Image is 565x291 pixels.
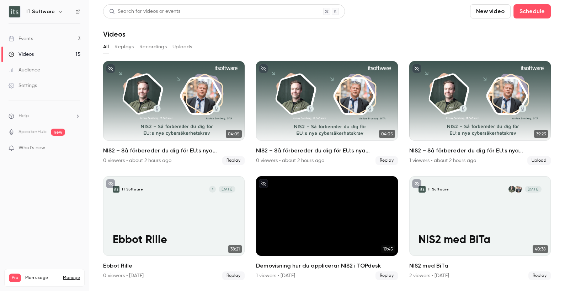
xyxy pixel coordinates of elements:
[409,272,449,279] div: 2 viewers • [DATE]
[139,41,167,53] button: Recordings
[63,275,80,281] a: Manage
[103,146,245,155] h2: NIS2 – Så förbereder du dig för EU:s nya cybersäkerhetskrav (teaser)
[9,66,40,74] div: Audience
[103,262,245,270] h2: Ebbot Rille
[256,176,398,280] li: Demovisning hur du applicerar NIS2 i TOPdesk
[428,187,449,192] p: IT Software
[256,157,324,164] div: 0 viewers • about 2 hours ago
[412,179,421,188] button: unpublished
[256,272,295,279] div: 1 viewers • [DATE]
[113,234,235,247] p: Ebbot Rille
[113,186,120,193] img: Ebbot Rille
[409,157,476,164] div: 1 viewers • about 2 hours ago
[103,4,551,287] section: Videos
[409,61,551,165] li: NIS2 – Så förbereder du dig för EU:s nya cybersäkerhetskrav
[103,61,245,165] a: 04:05NIS2 – Så förbereder du dig för EU:s nya cybersäkerhetskrav (teaser)0 viewers • about 2 hour...
[9,35,33,42] div: Events
[409,146,551,155] h2: NIS2 – Så förbereder du dig för EU:s nya cybersäkerhetskrav
[18,144,45,152] span: What's new
[527,156,551,165] span: Upload
[103,272,144,279] div: 0 viewers • [DATE]
[259,64,268,73] button: unpublished
[409,61,551,165] a: 39:23NIS2 – Så förbereder du dig för EU:s nya cybersäkerhetskrav1 viewers • about 2 hours agoUpload
[9,6,20,17] img: IT Software
[528,271,551,280] span: Replay
[513,4,551,18] button: Schedule
[9,274,21,282] span: Pro
[219,186,235,193] span: [DATE]
[106,64,115,73] button: unpublished
[409,262,551,270] h2: NIS2 med BiTa
[106,179,115,188] button: unpublished
[419,186,426,193] img: NIS2 med BiTa
[103,176,245,280] li: Ebbot Rille
[228,245,242,253] span: 38:21
[379,130,395,138] span: 04:05
[51,129,65,136] span: new
[222,156,245,165] span: Replay
[72,145,80,151] iframe: Noticeable Trigger
[412,64,421,73] button: unpublished
[256,61,398,165] li: NIS2 – Så förbereder du dig för EU:s nya cybersäkerhetskrav
[533,245,548,253] span: 40:38
[375,271,398,280] span: Replay
[375,156,398,165] span: Replay
[256,61,398,165] a: 04:05NIS2 – Så förbereder du dig för EU:s nya cybersäkerhetskrav0 viewers • about 2 hours agoReplay
[256,176,398,280] a: 19:45Demovisning hur du applicerar NIS2 i TOPdesk1 viewers • [DATE]Replay
[256,262,398,270] h2: Demovisning hur du applicerar NIS2 i TOPdesk
[103,61,245,165] li: NIS2 – Så förbereder du dig för EU:s nya cybersäkerhetskrav (teaser)
[259,179,268,188] button: unpublished
[209,185,217,193] div: R
[103,41,109,53] button: All
[9,51,34,58] div: Videos
[409,176,551,280] a: NIS2 med BiTa IT SoftwareAnders BrunbergKenny Sandberg[DATE]NIS2 med BiTa40:38NIS2 med BiTa2 view...
[26,8,55,15] h6: IT Software
[534,130,548,138] span: 39:23
[114,41,134,53] button: Replays
[256,146,398,155] h2: NIS2 – Så förbereder du dig för EU:s nya cybersäkerhetskrav
[226,130,242,138] span: 04:05
[9,112,80,120] li: help-dropdown-opener
[508,186,516,193] img: Kenny Sandberg
[122,187,143,192] p: IT Software
[109,8,180,15] div: Search for videos or events
[419,234,541,247] p: NIS2 med BiTa
[525,186,542,193] span: [DATE]
[515,186,522,193] img: Anders Brunberg
[103,176,245,280] a: Ebbot RilleIT SoftwareR[DATE]Ebbot Rille38:21Ebbot Rille0 viewers • [DATE]Replay
[9,82,37,89] div: Settings
[470,4,511,18] button: New video
[381,245,395,253] span: 19:45
[103,157,171,164] div: 0 viewers • about 2 hours ago
[103,30,126,38] h1: Videos
[409,176,551,280] li: NIS2 med BiTa
[25,275,59,281] span: Plan usage
[172,41,192,53] button: Uploads
[18,112,29,120] span: Help
[18,128,47,136] a: SpeakerHub
[222,271,245,280] span: Replay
